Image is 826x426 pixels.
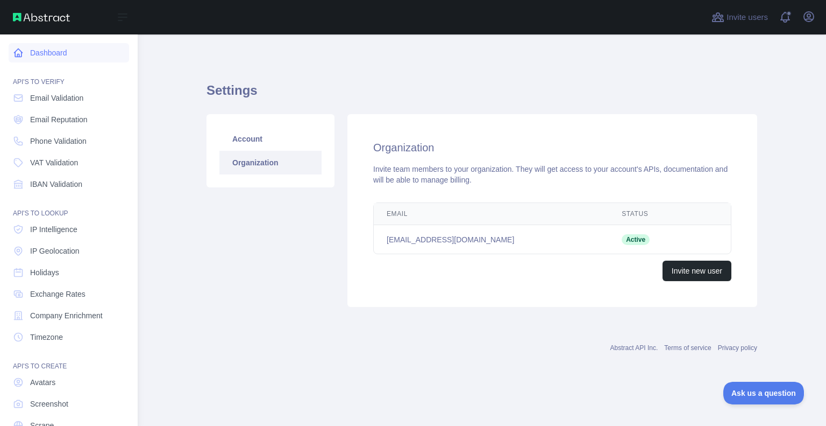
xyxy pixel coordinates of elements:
a: Screenshot [9,394,129,414]
a: Avatars [9,373,129,392]
a: IP Geolocation [9,241,129,261]
a: Email Validation [9,88,129,108]
span: Holidays [30,267,59,278]
button: Invite users [709,9,770,26]
span: Invite users [727,11,768,24]
span: IBAN Validation [30,179,82,190]
a: IBAN Validation [9,174,129,194]
span: Exchange Rates [30,289,86,299]
a: Timezone [9,327,129,347]
span: Timezone [30,332,63,343]
span: Avatars [30,377,55,388]
span: Email Validation [30,93,83,103]
a: Phone Validation [9,131,129,151]
img: Abstract API [13,13,70,22]
span: IP Intelligence [30,224,77,235]
span: Phone Validation [30,136,87,146]
a: Abstract API Inc. [610,344,658,352]
div: API'S TO CREATE [9,349,129,371]
a: IP Intelligence [9,220,129,239]
div: API'S TO LOOKUP [9,196,129,218]
a: Holidays [9,263,129,282]
a: Company Enrichment [9,306,129,325]
a: VAT Validation [9,153,129,172]
th: Email [374,203,609,225]
span: Active [622,234,650,245]
div: Invite team members to your organization. They will get access to your account's APIs, documentat... [373,164,731,185]
button: Invite new user [663,261,731,281]
th: Status [609,203,691,225]
a: Organization [219,151,322,174]
span: VAT Validation [30,157,78,168]
a: Account [219,127,322,151]
div: API'S TO VERIFY [9,65,129,86]
iframe: Toggle Customer Support [723,382,804,404]
td: [EMAIL_ADDRESS][DOMAIN_NAME] [374,225,609,254]
h2: Organization [373,140,731,155]
h1: Settings [206,82,757,108]
span: Screenshot [30,399,68,409]
span: Email Reputation [30,114,88,125]
a: Exchange Rates [9,284,129,304]
a: Dashboard [9,43,129,62]
span: IP Geolocation [30,246,80,256]
span: Company Enrichment [30,310,103,321]
a: Terms of service [664,344,711,352]
a: Privacy policy [718,344,757,352]
a: Email Reputation [9,110,129,129]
